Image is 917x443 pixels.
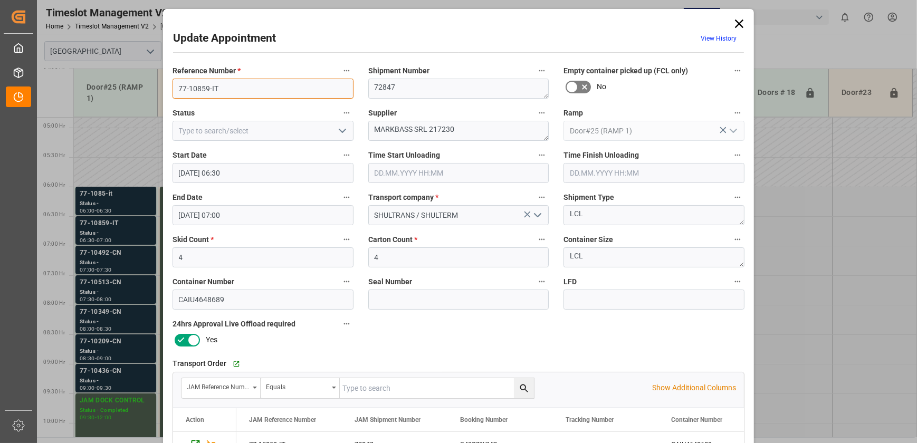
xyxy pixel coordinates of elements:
[368,65,429,76] span: Shipment Number
[249,416,316,423] span: JAM Reference Number
[563,205,744,225] textarea: LCL
[535,64,549,78] button: Shipment Number
[529,207,545,224] button: open menu
[173,192,203,203] span: End Date
[340,233,354,246] button: Skid Count *
[563,192,614,203] span: Shipment Type
[173,358,226,369] span: Transport Order
[368,150,440,161] span: Time Start Unloading
[535,106,549,120] button: Supplier
[173,319,295,330] span: 24hrs Approval Live Offload required
[368,79,549,99] textarea: 72847
[368,276,412,287] span: Seal Number
[563,234,613,245] span: Container Size
[173,234,214,245] span: Skid Count
[355,416,421,423] span: JAM Shipment Number
[340,378,534,398] input: Type to search
[173,121,354,141] input: Type to search/select
[731,233,744,246] button: Container Size
[563,276,577,287] span: LFD
[563,247,744,267] textarea: LCL
[368,234,417,245] span: Carton Count
[731,275,744,288] button: LFD
[597,81,606,92] span: No
[173,30,276,47] h2: Update Appointment
[173,205,354,225] input: DD.MM.YYYY HH:MM
[340,317,354,331] button: 24hrs Approval Live Offload required
[671,416,722,423] span: Container Number
[563,163,744,183] input: DD.MM.YYYY HH:MM
[173,150,207,161] span: Start Date
[333,123,349,139] button: open menu
[368,108,397,119] span: Supplier
[173,65,241,76] span: Reference Number
[368,121,549,141] textarea: MARKBASS SRL 217230
[731,148,744,162] button: Time Finish Unloading
[266,380,328,392] div: Equals
[731,190,744,204] button: Shipment Type
[563,121,744,141] input: Type to search/select
[261,378,340,398] button: open menu
[566,416,614,423] span: Tracking Number
[206,334,217,345] span: Yes
[187,380,249,392] div: JAM Reference Number
[173,276,234,287] span: Container Number
[701,35,737,42] a: View History
[563,150,639,161] span: Time Finish Unloading
[340,275,354,288] button: Container Number
[514,378,534,398] button: search button
[173,108,195,119] span: Status
[340,190,354,204] button: End Date
[368,192,438,203] span: Transport company
[563,108,583,119] span: Ramp
[340,106,354,120] button: Status
[368,163,549,183] input: DD.MM.YYYY HH:MM
[460,416,508,423] span: Booking Number
[535,275,549,288] button: Seal Number
[652,382,736,393] p: Show Additional Columns
[173,163,354,183] input: DD.MM.YYYY HH:MM
[186,416,204,423] div: Action
[535,190,549,204] button: Transport company *
[563,65,688,76] span: Empty container picked up (FCL only)
[535,233,549,246] button: Carton Count *
[340,64,354,78] button: Reference Number *
[535,148,549,162] button: Time Start Unloading
[731,64,744,78] button: Empty container picked up (FCL only)
[731,106,744,120] button: Ramp
[724,123,740,139] button: open menu
[182,378,261,398] button: open menu
[340,148,354,162] button: Start Date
